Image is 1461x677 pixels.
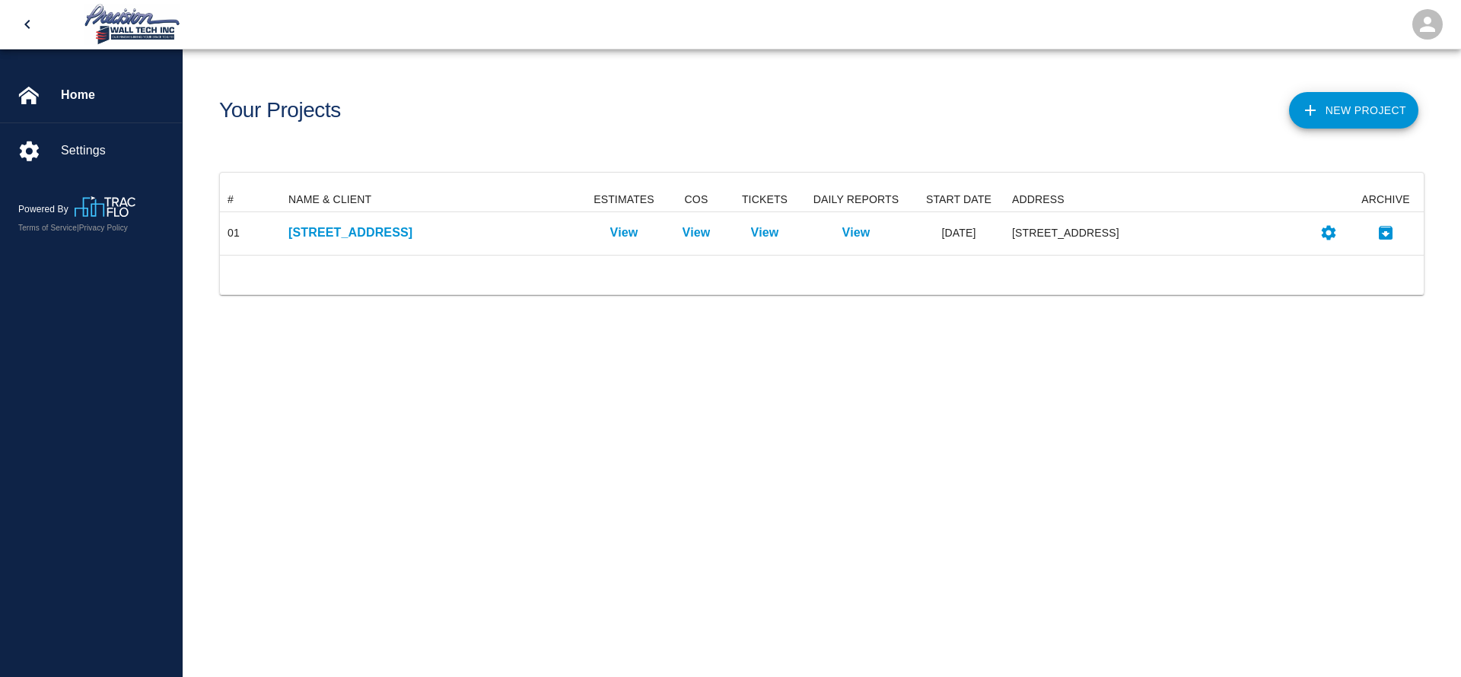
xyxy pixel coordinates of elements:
a: View [683,224,711,242]
div: START DATE [926,187,992,211]
a: [STREET_ADDRESS] [288,224,578,242]
span: | [77,224,79,232]
div: DAILY REPORTS [813,187,899,211]
h1: Your Projects [219,98,341,123]
a: View [751,224,779,242]
div: COS [685,187,708,211]
div: TICKETS [730,187,799,211]
div: COS [662,187,730,211]
button: New Project [1289,92,1418,129]
div: NAME & CLIENT [288,187,371,211]
div: TICKETS [742,187,788,211]
img: Precision Wall Tech, Inc. [82,3,183,46]
a: Terms of Service [18,224,77,232]
div: # [228,187,234,211]
div: ESTIMATES [594,187,654,211]
a: View [842,224,871,242]
span: Home [61,86,170,104]
iframe: Chat Widget [1385,604,1461,677]
div: ESTIMATES [586,187,662,211]
div: ADDRESS [1004,187,1310,211]
button: open drawer [9,6,46,43]
img: TracFlo [75,196,135,217]
div: DAILY REPORTS [799,187,913,211]
a: View [610,224,638,242]
div: ARCHIVE [1348,187,1424,211]
div: [DATE] [913,212,1004,255]
div: ARCHIVE [1361,187,1409,211]
div: START DATE [913,187,1004,211]
div: NAME & CLIENT [281,187,586,211]
span: Settings [61,141,170,160]
div: ADDRESS [1012,187,1065,211]
div: 01 [228,225,240,240]
p: Powered By [18,202,75,216]
a: Privacy Policy [79,224,128,232]
div: [STREET_ADDRESS] [1012,225,1302,240]
button: Settings [1313,218,1344,248]
div: # [220,187,281,211]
